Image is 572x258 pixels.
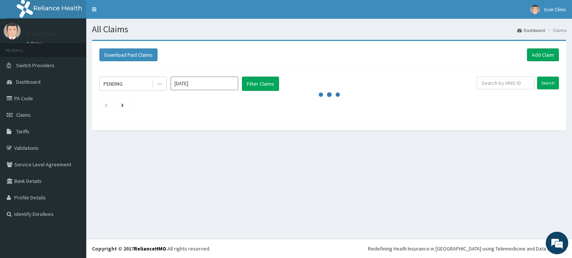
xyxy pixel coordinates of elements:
[171,77,238,90] input: Select Month and Year
[4,23,21,39] img: User Image
[368,245,566,252] div: Redefining Heath Insurance in [GEOGRAPHIC_DATA] using Telemedicine and Data Science!
[26,41,44,46] a: Online
[517,27,545,33] a: Dashboard
[530,5,540,14] img: User Image
[242,77,279,91] button: Filter Claims
[134,245,166,252] a: RelianceHMO
[537,77,559,89] input: Search
[92,24,566,34] h1: All Claims
[104,101,108,108] a: Previous page
[16,112,31,118] span: Claims
[477,77,534,89] input: Search by HMO ID
[26,30,56,37] p: Icon Clinic
[99,48,158,61] button: Download Paid Claims
[546,27,566,33] li: Claims
[16,128,30,135] span: Tariffs
[121,101,124,108] a: Next page
[92,245,168,252] strong: Copyright © 2017 .
[16,78,41,85] span: Dashboard
[104,80,123,88] div: PENDING
[527,48,559,61] a: Add Claim
[16,62,54,69] span: Switch Providers
[544,6,566,13] span: Icon Clinic
[86,239,572,258] footer: All rights reserved.
[318,83,341,106] svg: audio-loading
